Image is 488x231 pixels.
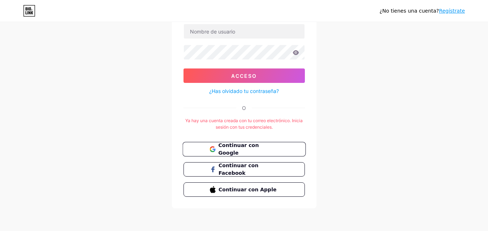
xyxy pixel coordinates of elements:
[183,142,305,156] a: Continuar con Google
[209,87,279,95] a: ¿Has olvidado tu contraseña?
[185,118,303,130] font: Ya hay una cuenta creada con tu correo electrónico. Inicia sesión con tus credenciales.
[209,88,279,94] font: ¿Has olvidado tu contraseña?
[219,187,276,192] font: Continuar con Apple
[183,182,305,197] button: Continuar con Apple
[183,68,305,83] button: Acceso
[231,73,257,79] font: Acceso
[219,163,258,176] font: Continuar con Facebook
[184,24,305,39] input: Nombre de usuario
[439,8,465,14] a: Regístrate
[183,162,305,177] button: Continuar con Facebook
[380,8,439,14] font: ¿No tienes una cuenta?
[182,142,306,157] button: Continuar con Google
[218,142,259,156] font: Continuar con Google
[242,105,246,111] font: O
